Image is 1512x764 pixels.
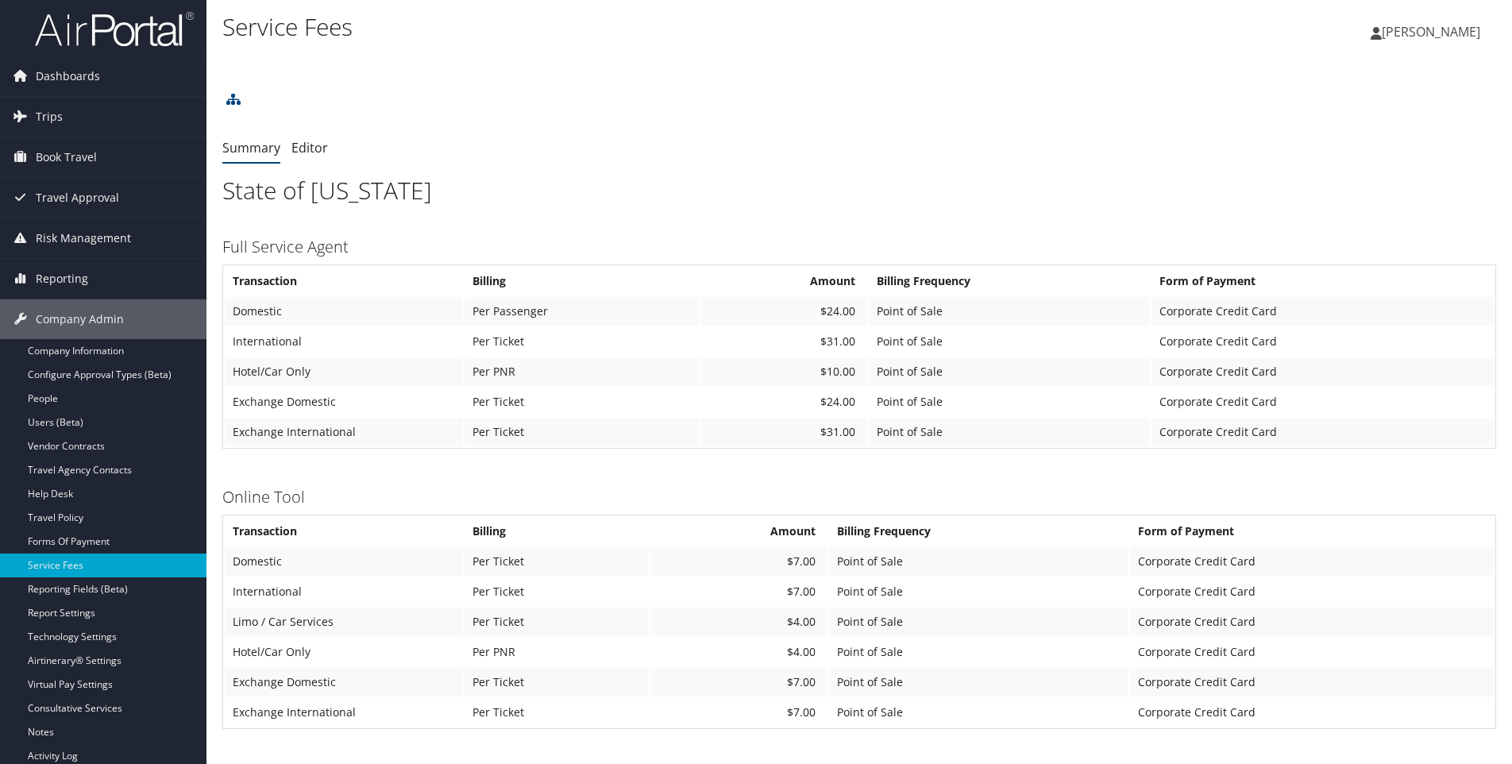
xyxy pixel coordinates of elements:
span: Book Travel [36,137,97,177]
td: Per Ticket [465,608,649,636]
td: International [225,577,463,606]
td: Point of Sale [829,638,1128,666]
span: Risk Management [36,218,131,258]
td: Corporate Credit Card [1130,608,1494,636]
td: Per Ticket [465,577,649,606]
a: Editor [291,139,328,156]
td: $7.00 [650,698,828,727]
td: Point of Sale [829,547,1128,576]
span: Reporting [36,259,88,299]
td: Point of Sale [829,668,1128,696]
td: Corporate Credit Card [1151,418,1494,446]
td: Corporate Credit Card [1151,327,1494,356]
td: Per Ticket [465,418,699,446]
td: Corporate Credit Card [1130,668,1494,696]
th: Transaction [225,517,463,546]
td: Per Passenger [465,297,699,326]
th: Billing Frequency [869,267,1150,295]
td: Corporate Credit Card [1130,638,1494,666]
td: Exchange Domestic [225,668,463,696]
td: Corporate Credit Card [1151,388,1494,416]
td: Domestic [225,297,463,326]
td: Point of Sale [869,297,1150,326]
td: Point of Sale [869,327,1150,356]
span: Travel Approval [36,178,119,218]
td: Per Ticket [465,547,649,576]
td: Per Ticket [465,388,699,416]
td: Per Ticket [465,327,699,356]
span: Dashboards [36,56,100,96]
th: Amount [650,517,828,546]
span: Company Admin [36,299,124,339]
td: International [225,327,463,356]
td: $7.00 [650,577,828,606]
h1: Service Fees [222,10,1071,44]
h1: State of [US_STATE] [222,174,1496,207]
a: Summary [222,139,280,156]
td: Corporate Credit Card [1151,357,1494,386]
td: Per PNR [465,357,699,386]
td: $10.00 [700,357,867,386]
th: Billing Frequency [829,517,1128,546]
h3: Online Tool [222,486,1496,508]
td: Per Ticket [465,668,649,696]
td: Point of Sale [869,418,1150,446]
td: Point of Sale [829,577,1128,606]
td: $24.00 [700,297,867,326]
td: Exchange International [225,418,463,446]
td: Limo / Car Services [225,608,463,636]
td: Corporate Credit Card [1130,698,1494,727]
td: $7.00 [650,668,828,696]
td: $31.00 [700,327,867,356]
td: $4.00 [650,608,828,636]
th: Billing [465,267,699,295]
a: [PERSON_NAME] [1371,8,1496,56]
td: Per PNR [465,638,649,666]
td: $4.00 [650,638,828,666]
td: Hotel/Car Only [225,357,463,386]
td: Point of Sale [869,388,1150,416]
td: Hotel/Car Only [225,638,463,666]
td: $31.00 [700,418,867,446]
td: Exchange Domestic [225,388,463,416]
td: Point of Sale [829,608,1128,636]
td: Domestic [225,547,463,576]
td: Corporate Credit Card [1130,577,1494,606]
img: airportal-logo.png [35,10,194,48]
span: Trips [36,97,63,137]
td: Point of Sale [829,698,1128,727]
td: Corporate Credit Card [1151,297,1494,326]
td: Corporate Credit Card [1130,547,1494,576]
th: Transaction [225,267,463,295]
td: $24.00 [700,388,867,416]
th: Form of Payment [1151,267,1494,295]
span: [PERSON_NAME] [1382,23,1480,41]
td: Per Ticket [465,698,649,727]
th: Billing [465,517,649,546]
td: $7.00 [650,547,828,576]
th: Form of Payment [1130,517,1494,546]
td: Exchange International [225,698,463,727]
td: Point of Sale [869,357,1150,386]
h3: Full Service Agent [222,236,1496,258]
th: Amount [700,267,867,295]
